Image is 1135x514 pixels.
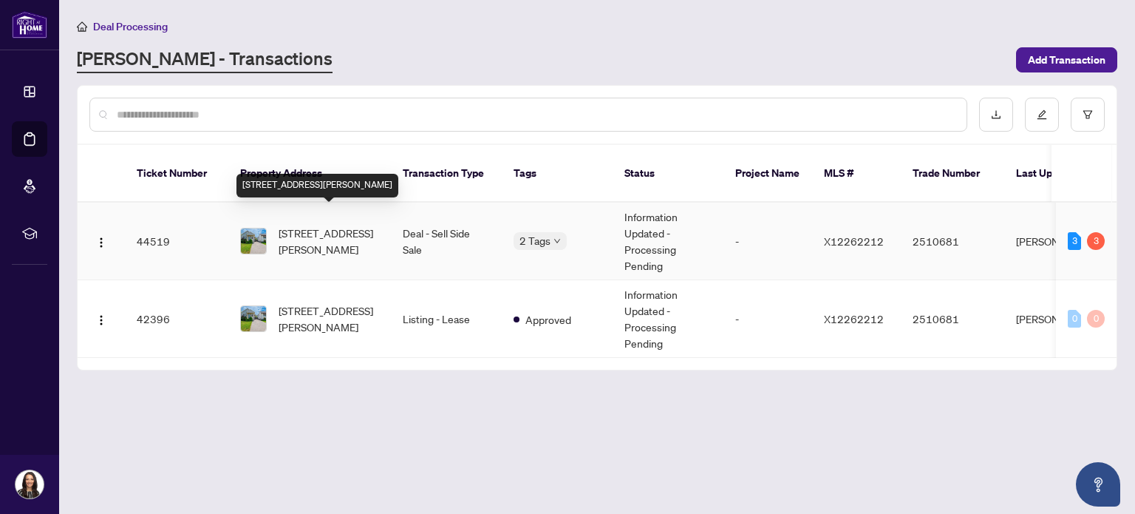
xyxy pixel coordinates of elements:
span: edit [1037,109,1047,120]
th: Property Address [228,145,391,203]
span: Add Transaction [1028,48,1105,72]
button: Add Transaction [1016,47,1117,72]
div: [STREET_ADDRESS][PERSON_NAME] [236,174,398,197]
th: MLS # [812,145,901,203]
span: download [991,109,1001,120]
th: Last Updated By [1004,145,1115,203]
span: down [553,237,561,245]
td: [PERSON_NAME] [1004,203,1115,280]
th: Trade Number [901,145,1004,203]
span: Deal Processing [93,20,168,33]
td: - [723,203,812,280]
span: home [77,21,87,32]
button: Open asap [1076,462,1120,507]
th: Tags [502,145,613,203]
button: filter [1071,98,1105,132]
span: 2 Tags [519,232,551,249]
div: 0 [1068,310,1081,328]
button: edit [1025,98,1059,132]
th: Ticket Number [125,145,228,203]
span: Approved [525,311,571,328]
th: Transaction Type [391,145,502,203]
td: [PERSON_NAME] [1004,280,1115,358]
button: Logo [89,307,113,331]
img: thumbnail-img [241,306,266,331]
a: [PERSON_NAME] - Transactions [77,47,333,73]
td: - [723,280,812,358]
img: Logo [95,314,107,326]
span: [STREET_ADDRESS][PERSON_NAME] [279,225,379,257]
td: 2510681 [901,203,1004,280]
img: thumbnail-img [241,229,266,254]
img: Profile Icon [16,470,44,498]
td: Deal - Sell Side Sale [391,203,502,280]
span: X12262212 [824,312,884,325]
img: logo [12,11,47,38]
span: [STREET_ADDRESS][PERSON_NAME] [279,302,379,335]
div: 0 [1087,310,1105,328]
td: 42396 [125,280,228,358]
td: Listing - Lease [391,280,502,358]
td: 2510681 [901,280,1004,358]
div: 3 [1068,232,1081,250]
th: Status [613,145,723,203]
td: Information Updated - Processing Pending [613,280,723,358]
span: filter [1083,109,1093,120]
div: 3 [1087,232,1105,250]
td: Information Updated - Processing Pending [613,203,723,280]
th: Project Name [723,145,812,203]
button: download [979,98,1013,132]
span: X12262212 [824,234,884,248]
button: Logo [89,229,113,253]
img: Logo [95,237,107,248]
td: 44519 [125,203,228,280]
